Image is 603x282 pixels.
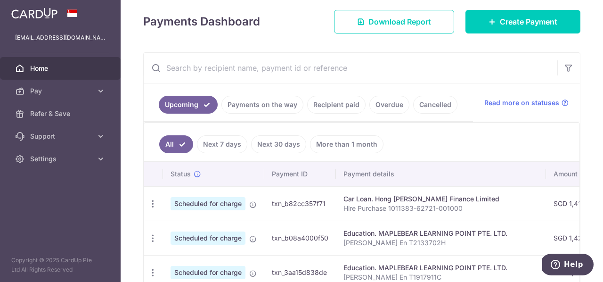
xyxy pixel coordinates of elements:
span: Create Payment [500,16,557,27]
a: All [159,135,193,153]
th: Payment ID [264,162,336,186]
a: More than 1 month [310,135,383,153]
iframe: Opens a widget where you can find more information [542,254,594,277]
td: txn_b08a4000f50 [264,221,336,255]
a: Download Report [334,10,454,33]
span: Home [30,64,92,73]
p: [PERSON_NAME] En T2133702H [343,238,538,248]
div: Education. MAPLEBEAR LEARNING POINT PTE. LTD. [343,263,538,273]
a: Cancelled [413,96,457,114]
span: Support [30,132,92,141]
p: Hire Purchase 1011383-62721-001000 [343,204,538,213]
span: Scheduled for charge [171,197,245,210]
a: Payments on the way [221,96,303,114]
span: Pay [30,86,92,96]
span: Scheduled for charge [171,232,245,245]
p: [PERSON_NAME] En T1917911C [343,273,538,282]
span: Read more on statuses [484,98,559,108]
h4: Payments Dashboard [143,13,260,30]
a: Next 7 days [197,135,247,153]
a: Create Payment [465,10,580,33]
th: Payment details [336,162,546,186]
img: CardUp [11,8,57,19]
div: Education. MAPLEBEAR LEARNING POINT PTE. LTD. [343,229,538,238]
a: Next 30 days [251,135,306,153]
span: Scheduled for charge [171,266,245,279]
div: Car Loan. Hong [PERSON_NAME] Finance Limited [343,194,538,204]
input: Search by recipient name, payment id or reference [144,53,557,83]
span: Settings [30,154,92,164]
span: Status [171,169,191,179]
span: Refer & Save [30,109,92,118]
p: [EMAIL_ADDRESS][DOMAIN_NAME] [15,33,106,42]
span: Download Report [368,16,431,27]
a: Recipient paid [307,96,366,114]
a: Upcoming [159,96,218,114]
span: Amount [554,169,578,179]
a: Read more on statuses [484,98,569,108]
a: Overdue [369,96,409,114]
td: txn_b82cc357f71 [264,186,336,221]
